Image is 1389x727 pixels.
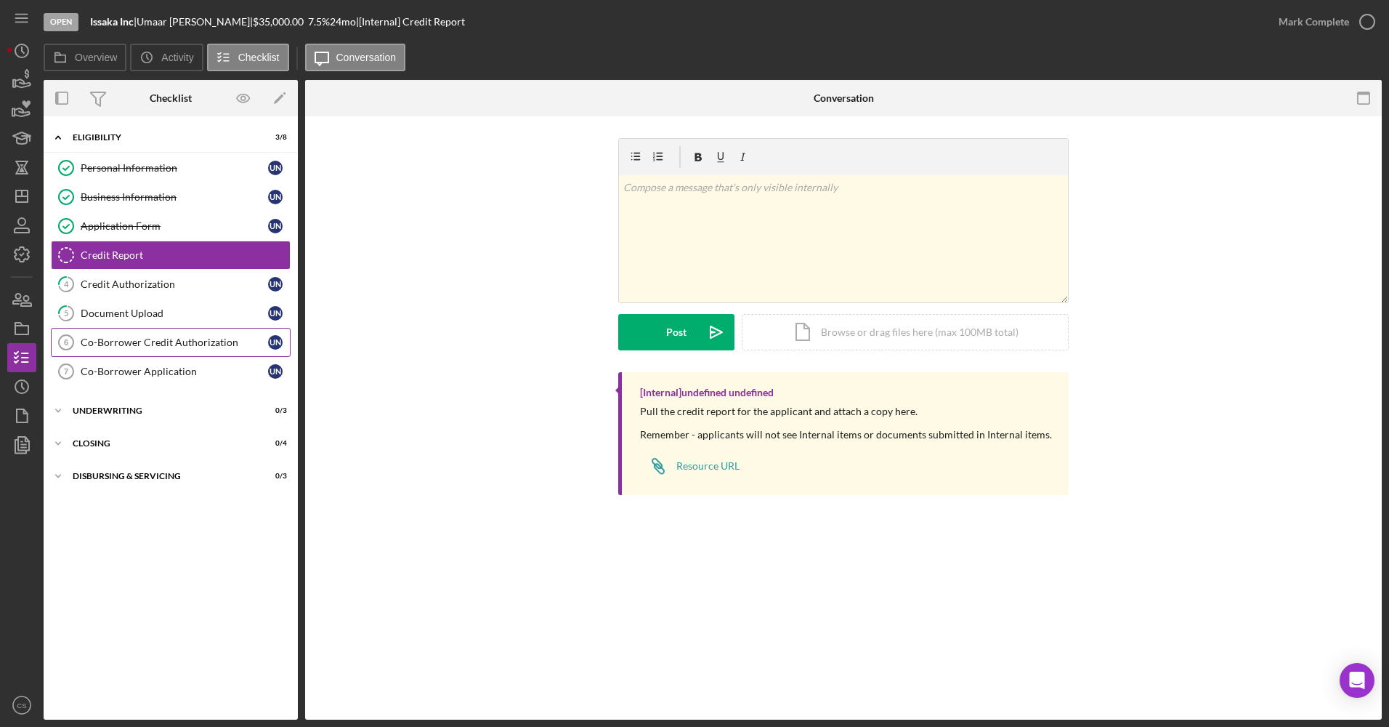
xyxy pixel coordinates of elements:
div: Open Intercom Messenger [1340,663,1374,698]
div: Post [666,314,687,350]
div: Umaar [PERSON_NAME] | [137,16,253,28]
div: | [Internal] Credit Report [356,16,465,28]
label: Activity [161,52,193,63]
tspan: 7 [64,367,68,376]
div: Disbursing & Servicing [73,472,251,481]
a: Application FormUN [51,212,291,241]
button: CS [7,691,36,720]
div: Mark Complete [1279,7,1349,36]
button: Post [618,314,734,350]
tspan: 4 [64,279,69,289]
div: 24 mo [330,16,356,28]
div: Eligibility [73,133,251,142]
div: U N [268,364,283,379]
div: U N [268,335,283,350]
text: CS [17,702,26,710]
div: Underwriting [73,406,251,415]
tspan: 6 [64,338,68,347]
label: Conversation [336,52,397,63]
div: 3 / 8 [261,133,287,142]
div: Conversation [814,92,874,104]
div: Co-Borrower Application [81,366,268,377]
a: 7Co-Borrower ApplicationUN [51,357,291,386]
tspan: 5 [64,308,68,318]
div: Application Form [81,220,268,232]
div: Resource URL [676,460,740,472]
div: 0 / 3 [261,472,287,481]
div: Personal Information [81,162,268,174]
div: Co-Borrower Credit Authorization [81,337,268,348]
a: Credit Report [51,241,291,270]
a: Personal InformationUN [51,153,291,182]
label: Checklist [238,52,280,63]
div: Business Information [81,191,268,203]
div: 0 / 3 [261,406,287,415]
button: Conversation [305,44,406,71]
div: Credit Report [81,249,290,261]
a: Business InformationUN [51,182,291,212]
div: U N [268,161,283,175]
label: Overview [75,52,117,63]
div: U N [268,306,283,321]
div: Closing [73,439,251,448]
div: | [90,16,137,28]
a: 5Document UploadUN [51,299,291,328]
a: 4Credit AuthorizationUN [51,270,291,299]
div: [Internal] undefined undefined [640,387,774,398]
div: Pull the credit report for the applicant and attach a copy here. Remember - applicants will not s... [640,406,1052,441]
div: $35,000.00 [253,16,308,28]
div: U N [268,190,283,204]
button: Mark Complete [1264,7,1382,36]
button: Overview [44,44,126,71]
button: Activity [130,44,203,71]
div: Open [44,13,78,31]
a: Resource URL [640,451,740,481]
div: U N [268,277,283,292]
div: 0 / 4 [261,439,287,448]
div: 7.5 % [308,16,330,28]
button: Checklist [207,44,289,71]
div: Checklist [150,92,192,104]
a: 6Co-Borrower Credit AuthorizationUN [51,328,291,357]
div: U N [268,219,283,233]
div: Document Upload [81,308,268,319]
div: Credit Authorization [81,278,268,290]
b: Issaka Inc [90,15,134,28]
